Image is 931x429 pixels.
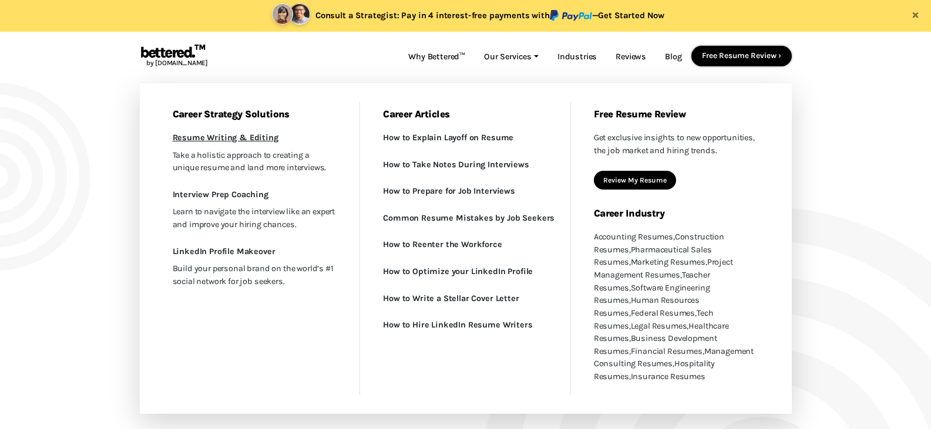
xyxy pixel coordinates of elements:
a: Blog [656,46,691,68]
a: Construction Resumes [594,232,724,255]
a: Marketing Resumes [631,257,705,267]
p: How to Write a Stellar Cover Letter [383,292,547,305]
a: Review My Resume [603,176,667,184]
a: Human Resources Resumes [594,295,700,318]
strong: Free Resume Review [580,102,773,129]
a: Teacher Resumes [594,270,710,293]
p: How to Prepare for Job Interviews [383,185,547,198]
p: How to Explain Layoff on Resume [383,131,547,144]
a: Our Services [475,46,548,68]
strong: Career Industry [580,201,773,228]
a: Free Resume Review › [702,51,781,60]
a: How to Write a Stellar Cover Letter [369,290,562,317]
a: Tech Resumes [594,308,714,331]
a: Accounting Resumes [594,232,673,242]
a: Hospitality Resumes [594,359,715,381]
a: Get Started Now [598,11,664,21]
p: How to Take Notes During Interviews [383,158,547,171]
a: Financial Resumes [631,346,703,356]
p: Take a holistic approach to creating a unique resume and land more interviews. [159,147,351,177]
p: Learn to navigate the interview like an expert and improve your hiring chances. [159,203,351,233]
a: bettered.™by [DOMAIN_NAME] [140,46,208,68]
a: How to Hire LinkedIn Resume Writers [369,316,562,343]
a: Reviews [606,46,656,68]
button: Free Resume Review › [691,46,792,66]
div: Our Services [140,83,792,413]
a: How to Take Notes During Interviews [369,156,562,183]
p: Common Resume Mistakes by Job Seekers [383,212,547,225]
a: Federal Resumes [631,308,695,318]
a: LinkedIn Profile Makeover [159,243,351,261]
span: × [912,6,919,22]
a: Legal Resumes [631,321,687,331]
strong: Career Articles [369,102,562,129]
span: Consult a Strategist: Pay in 4 interest-free payments with — [315,11,664,21]
a: Insurance Resumes [631,371,705,381]
p: How to Reenter the Workforce [383,238,547,251]
a: Healthcare Resumes [594,321,729,344]
a: Industries [548,46,606,68]
a: How to Explain Layoff on Resume [369,129,562,156]
a: Project Management Resumes [594,257,733,280]
strong: Career Strategy Solutions [159,102,351,129]
span: by [DOMAIN_NAME] [140,59,208,67]
p: , , , , , , , , , , , , , , , , [580,228,773,385]
p: How to Hire LinkedIn Resume Writers [383,319,547,332]
a: Business Development Resumes [594,333,717,356]
p: Build your personal brand on the world’s #1 social network for job seekers. [159,260,351,290]
a: Interview Prep Coaching [159,186,351,204]
a: Pharmaceutical Sales Resumes [594,245,712,268]
button: Review My Resume [594,171,677,190]
p: How to Optimize your LinkedIn Profile [383,265,547,278]
a: Common Resume Mistakes by Job Seekers [369,210,562,237]
a: How to Prepare for Job Interviews [369,183,562,210]
p: Get exclusive insights to new opportunities, the job market and hiring trends. [580,129,773,159]
img: paypal.svg [550,10,592,21]
a: Why Bettered™ [399,46,475,68]
a: How to Optimize your LinkedIn Profile [369,263,562,290]
a: Software Engineering Resumes [594,283,710,306]
a: Resume Writing & Editing [159,129,351,147]
a: How to Reenter the Workforce [369,236,562,263]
